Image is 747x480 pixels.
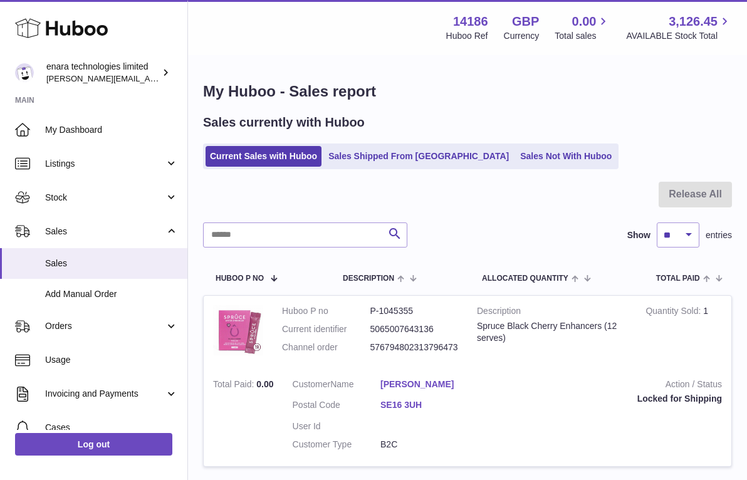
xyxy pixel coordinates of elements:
span: [PERSON_NAME][EMAIL_ADDRESS][DOMAIN_NAME] [46,73,251,83]
a: Sales Not With Huboo [516,146,616,167]
span: Usage [45,354,178,366]
dt: User Id [293,420,381,432]
a: SE16 3UH [380,399,469,411]
span: Stock [45,192,165,204]
dt: Name [293,378,381,394]
strong: Description [477,305,627,320]
span: Description [343,274,394,283]
span: 0.00 [572,13,597,30]
strong: 14186 [453,13,488,30]
div: Spruce Black Cherry Enhancers (12 serves) [477,320,627,344]
strong: GBP [512,13,539,30]
span: 3,126.45 [669,13,718,30]
a: [PERSON_NAME] [380,378,469,390]
div: Locked for Shipping [488,393,722,405]
span: Listings [45,158,165,170]
span: Sales [45,226,165,237]
a: Sales Shipped From [GEOGRAPHIC_DATA] [324,146,513,167]
div: Currency [504,30,540,42]
label: Show [627,229,650,241]
dd: 576794802313796473 [370,342,459,353]
h1: My Huboo - Sales report [203,81,732,102]
span: Customer [293,379,331,389]
span: Sales [45,258,178,269]
span: My Dashboard [45,124,178,136]
dd: 5065007643136 [370,323,459,335]
span: Invoicing and Payments [45,388,165,400]
strong: Quantity Sold [645,306,703,319]
span: Add Manual Order [45,288,178,300]
h2: Sales currently with Huboo [203,114,365,131]
span: ALLOCATED Quantity [482,274,568,283]
span: Total paid [656,274,700,283]
img: 1747668942.jpeg [213,305,263,355]
a: 0.00 Total sales [555,13,610,42]
span: 0.00 [256,379,273,389]
a: Current Sales with Huboo [206,146,321,167]
dt: Postal Code [293,399,381,414]
a: 3,126.45 AVAILABLE Stock Total [626,13,732,42]
span: AVAILABLE Stock Total [626,30,732,42]
span: Total sales [555,30,610,42]
dt: Channel order [282,342,370,353]
dt: Huboo P no [282,305,370,317]
span: Orders [45,320,165,332]
strong: Action / Status [488,378,722,394]
dt: Customer Type [293,439,381,451]
span: Huboo P no [216,274,264,283]
span: entries [706,229,732,241]
td: 1 [636,296,731,369]
dt: Current identifier [282,323,370,335]
span: Cases [45,422,178,434]
strong: Total Paid [213,379,256,392]
img: Dee@enara.co [15,63,34,82]
div: enara technologies limited [46,61,159,85]
dd: B2C [380,439,469,451]
a: Log out [15,433,172,456]
div: Huboo Ref [446,30,488,42]
dd: P-1045355 [370,305,459,317]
